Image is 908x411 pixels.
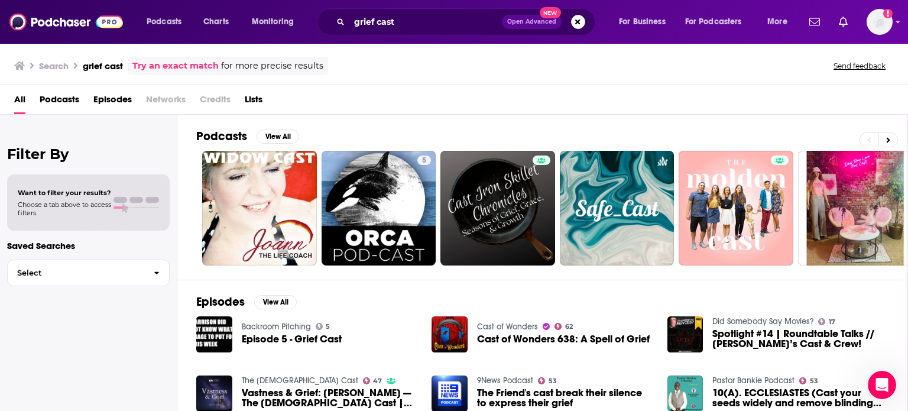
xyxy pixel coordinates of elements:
[868,371,896,399] iframe: Intercom live chat
[146,90,186,114] span: Networks
[549,378,557,384] span: 53
[14,90,25,114] a: All
[196,12,236,31] a: Charts
[712,376,794,386] a: Pastor Bankie Podcast
[554,323,573,330] a: 62
[829,319,835,325] span: 17
[196,129,247,144] h2: Podcasts
[759,12,802,31] button: open menu
[221,59,323,73] span: for more precise results
[565,324,573,329] span: 62
[83,60,123,72] h3: grief cast
[196,129,299,144] a: PodcastsView All
[867,9,893,35] img: User Profile
[477,388,653,408] a: The Friend's cast break their silence to express their grief
[93,90,132,114] a: Episodes
[540,7,561,18] span: New
[712,329,888,349] a: Spotlight #14 | Roundtable Talks // Grief’s Cast & Crew!
[507,19,556,25] span: Open Advanced
[132,59,219,73] a: Try an exact match
[7,145,170,163] h2: Filter By
[9,11,123,33] img: Podchaser - Follow, Share and Rate Podcasts
[363,377,382,384] a: 47
[138,12,197,31] button: open menu
[254,295,297,309] button: View All
[867,9,893,35] span: Logged in as LaurenCarrane
[242,388,418,408] a: Vastness & Grief: Jasleen Kaur — The Sikh Cast | SikhRI
[242,388,418,408] span: Vastness & Grief: [PERSON_NAME] — The [DEMOGRAPHIC_DATA] Cast | [DEMOGRAPHIC_DATA]
[40,90,79,114] a: Podcasts
[200,90,231,114] span: Credits
[18,200,111,217] span: Choose a tab above to access filters.
[7,260,170,286] button: Select
[196,295,245,309] h2: Episodes
[196,295,297,309] a: EpisodesView All
[477,322,538,332] a: Cast of Wonders
[619,14,666,30] span: For Business
[767,14,787,30] span: More
[834,12,852,32] a: Show notifications dropdown
[322,151,436,266] a: 5
[883,9,893,18] svg: Add a profile image
[805,12,825,32] a: Show notifications dropdown
[712,329,888,349] span: Spotlight #14 | Roundtable Talks // [PERSON_NAME]’s Cast & Crew!
[373,378,382,384] span: 47
[326,324,330,329] span: 5
[257,130,299,144] button: View All
[830,61,889,71] button: Send feedback
[8,269,144,277] span: Select
[432,316,468,352] img: Cast of Wonders 638: A Spell of Grief
[316,323,330,330] a: 5
[422,155,426,167] span: 5
[244,12,309,31] button: open menu
[349,12,502,31] input: Search podcasts, credits, & more...
[328,8,607,35] div: Search podcasts, credits, & more...
[810,378,818,384] span: 53
[818,318,835,325] a: 17
[867,9,893,35] button: Show profile menu
[252,14,294,30] span: Monitoring
[477,376,533,386] a: 9News Podcast
[712,388,888,408] a: 10(A). ECCLESIASTES (Cast your seeds widely and remove blinding grief and anger)
[611,12,680,31] button: open menu
[242,334,342,344] a: Episode 5 - Grief Cast
[538,377,557,384] a: 53
[417,156,431,165] a: 5
[242,322,311,332] a: Backroom Pitching
[242,376,358,386] a: The Sikh Cast
[667,316,703,352] img: Spotlight #14 | Roundtable Talks // Grief’s Cast & Crew!
[18,189,111,197] span: Want to filter your results?
[203,14,229,30] span: Charts
[502,15,562,29] button: Open AdvancedNew
[712,316,813,326] a: Did Somebody Say Movies?
[7,240,170,251] p: Saved Searches
[685,14,742,30] span: For Podcasters
[245,90,262,114] a: Lists
[147,14,181,30] span: Podcasts
[477,334,650,344] a: Cast of Wonders 638: A Spell of Grief
[677,12,759,31] button: open menu
[39,60,69,72] h3: Search
[196,316,232,352] img: Episode 5 - Grief Cast
[799,377,818,384] a: 53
